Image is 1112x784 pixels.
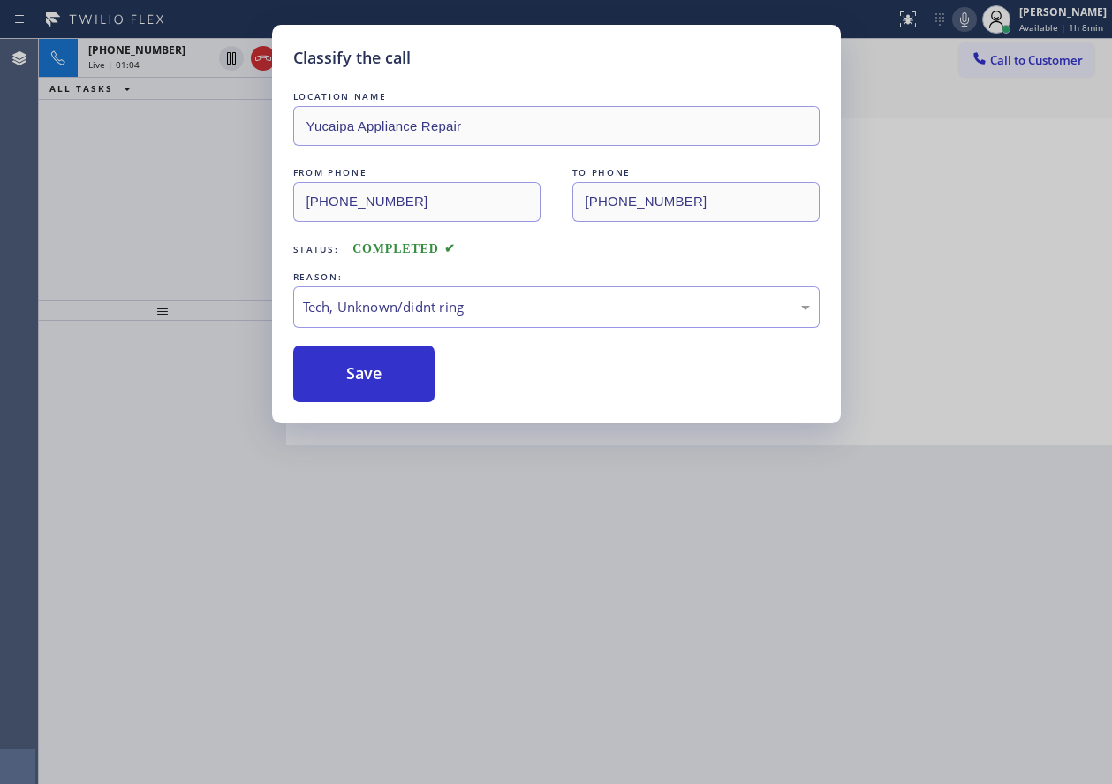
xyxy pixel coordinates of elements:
[572,182,820,222] input: To phone
[293,268,820,286] div: REASON:
[572,164,820,182] div: TO PHONE
[293,164,541,182] div: FROM PHONE
[293,182,541,222] input: From phone
[293,346,435,402] button: Save
[352,242,455,255] span: COMPLETED
[293,88,820,106] div: LOCATION NAME
[293,46,411,70] h5: Classify the call
[293,243,339,255] span: Status:
[303,297,810,317] div: Tech, Unknown/didnt ring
